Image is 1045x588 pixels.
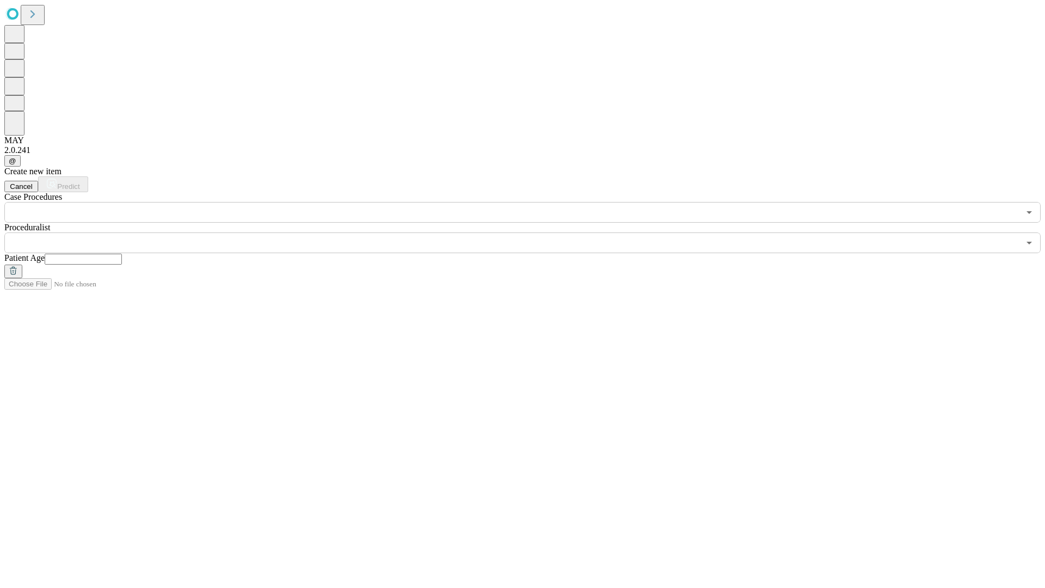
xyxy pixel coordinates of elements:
[4,223,50,232] span: Proceduralist
[57,182,79,191] span: Predict
[38,176,88,192] button: Predict
[4,155,21,167] button: @
[9,157,16,165] span: @
[1022,235,1037,250] button: Open
[4,181,38,192] button: Cancel
[4,145,1041,155] div: 2.0.241
[4,136,1041,145] div: MAY
[4,167,62,176] span: Create new item
[4,253,45,262] span: Patient Age
[4,192,62,201] span: Scheduled Procedure
[10,182,33,191] span: Cancel
[1022,205,1037,220] button: Open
